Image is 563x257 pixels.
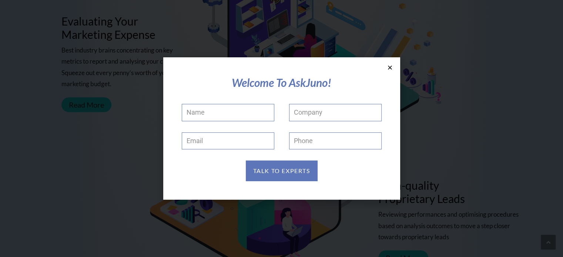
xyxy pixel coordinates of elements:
[182,76,382,89] h2: Welcome To AskJuno!
[246,160,318,181] button: TALK TO EXPERTS
[182,132,274,149] input: Email
[289,132,382,149] input: Only numbers and phone characters (#, -, *, etc) are accepted.
[182,104,274,121] input: Name
[289,104,382,121] input: Company
[253,168,310,174] span: TALK TO EXPERTS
